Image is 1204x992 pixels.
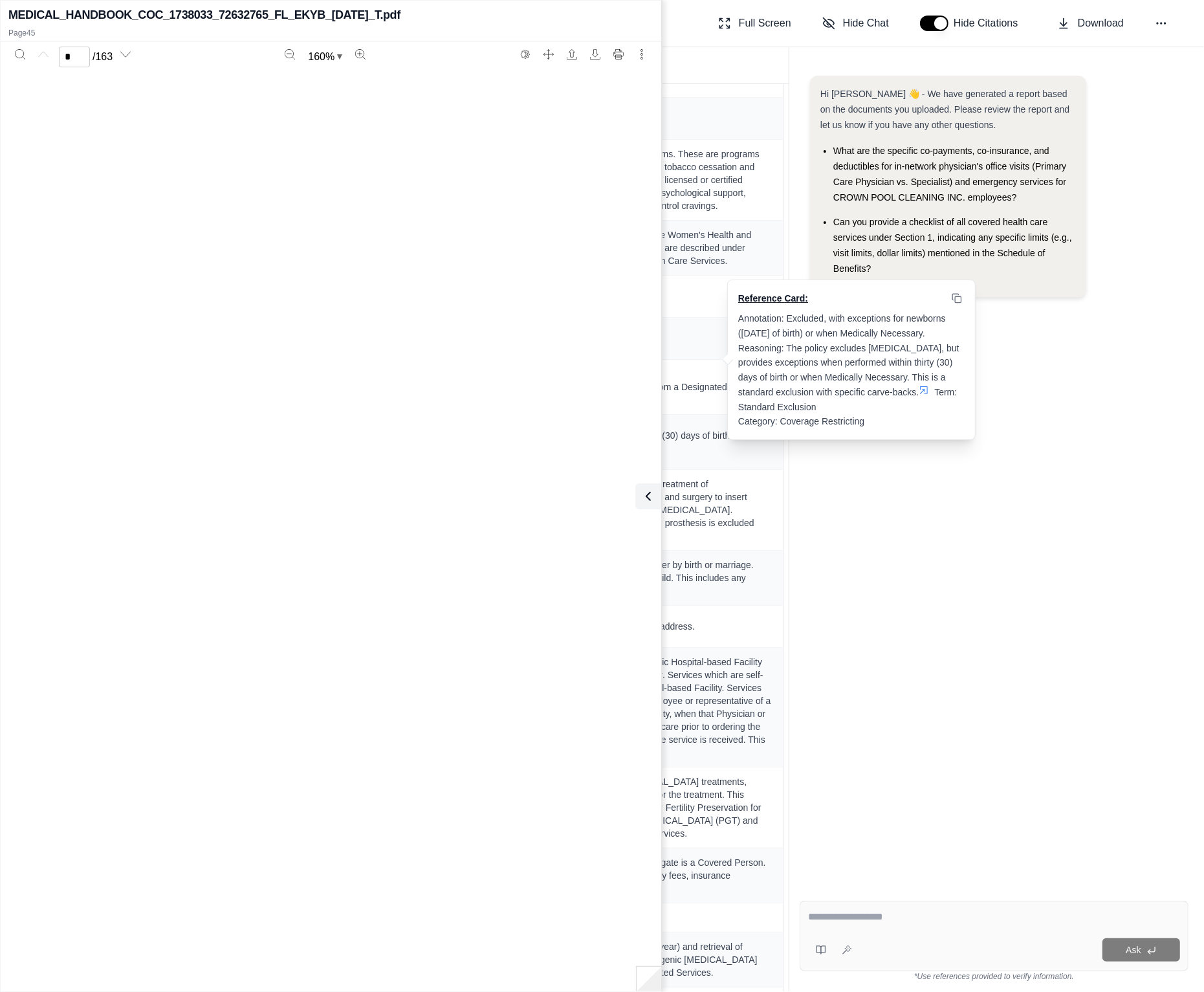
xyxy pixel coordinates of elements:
[585,44,606,65] button: Download
[738,292,808,305] span: Reference Card:
[8,28,653,38] p: Page 45
[59,47,90,67] input: Enter a page number
[33,44,54,65] button: Previous page
[820,89,1069,130] span: Hi [PERSON_NAME] 👋 - We have generated a report based on the documents you uploaded. Please revie...
[562,44,582,65] button: Open file
[738,313,962,397] span: Annotation: Excluded, with exceptions for newborns ([DATE] of birth) or when Medically Necessary....
[308,49,334,65] span: 160 %
[954,16,1026,31] span: Hide Citations
[8,6,400,24] h2: MEDICAL_HANDBOOK_COC_1738033_72632765_FL_EKYB_[DATE]_T.pdf
[1102,938,1180,962] button: Ask
[800,971,1188,982] div: *Use references provided to verify information.
[833,217,1072,274] span: Can you provide a checklist of all covered health care services under Section 1, indicating any s...
[817,10,894,36] button: Hide Chat
[833,146,1066,203] span: What are the specific co-payments, co-insurance, and deductibles for in-network physician's offic...
[350,44,371,65] button: Zoom in
[303,47,347,67] button: Zoom document
[949,291,965,306] button: Copy to clipboard
[739,16,791,31] span: Full Screen
[115,44,136,65] button: Next page
[93,49,113,65] span: / 163
[279,44,300,65] button: Zoom out
[1126,945,1141,955] span: Ask
[843,16,889,31] span: Hide Chat
[713,10,796,36] button: Full Screen
[608,44,629,65] button: Print
[538,44,559,65] button: Full screen
[738,387,959,427] span: Term: Standard Exclusion Category: Coverage Restricting
[631,44,652,65] button: More actions
[10,44,30,65] button: Search
[1052,10,1129,36] button: Download
[515,44,536,65] button: Switch to the dark theme
[1078,16,1124,31] span: Download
